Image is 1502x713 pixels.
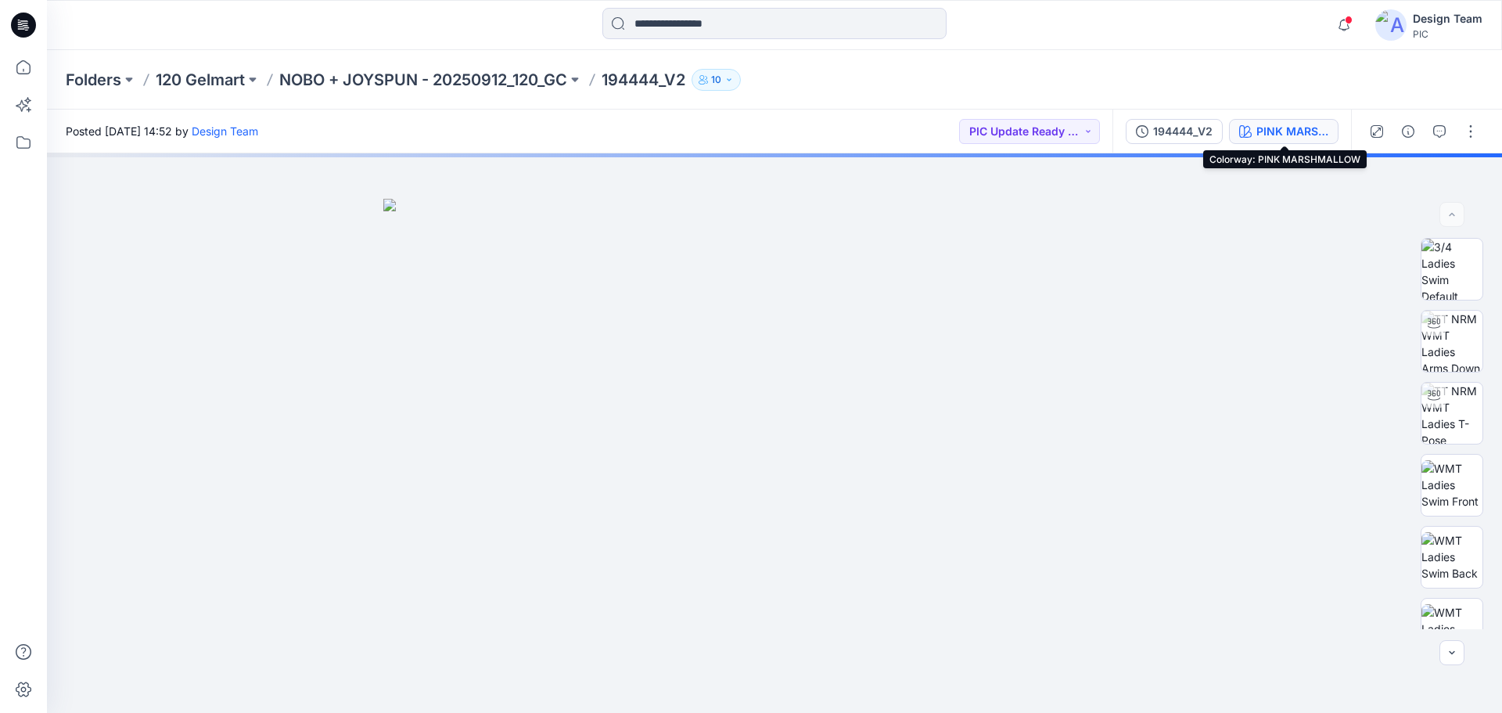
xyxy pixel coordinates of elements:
[1413,28,1482,40] div: PIC
[1421,532,1482,582] img: WMT Ladies Swim Back
[1421,239,1482,300] img: 3/4 Ladies Swim Default
[192,124,258,138] a: Design Team
[1421,604,1482,654] img: WMT Ladies Swim Left
[156,69,245,91] a: 120 Gelmart
[602,69,685,91] p: 194444_V2
[711,71,721,88] p: 10
[1396,119,1421,144] button: Details
[66,123,258,139] span: Posted [DATE] 14:52 by
[66,69,121,91] a: Folders
[1126,119,1223,144] button: 194444_V2
[279,69,567,91] a: NOBO + JOYSPUN - 20250912_120_GC
[1413,9,1482,28] div: Design Team
[1421,460,1482,510] img: WMT Ladies Swim Front
[1229,119,1339,144] button: PINK MARSHMALLOW
[1256,123,1328,140] div: PINK MARSHMALLOW
[1153,123,1213,140] div: 194444_V2
[1375,9,1407,41] img: avatar
[692,69,741,91] button: 10
[1421,383,1482,444] img: TT NRM WMT Ladies T-Pose
[1421,311,1482,372] img: TT NRM WMT Ladies Arms Down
